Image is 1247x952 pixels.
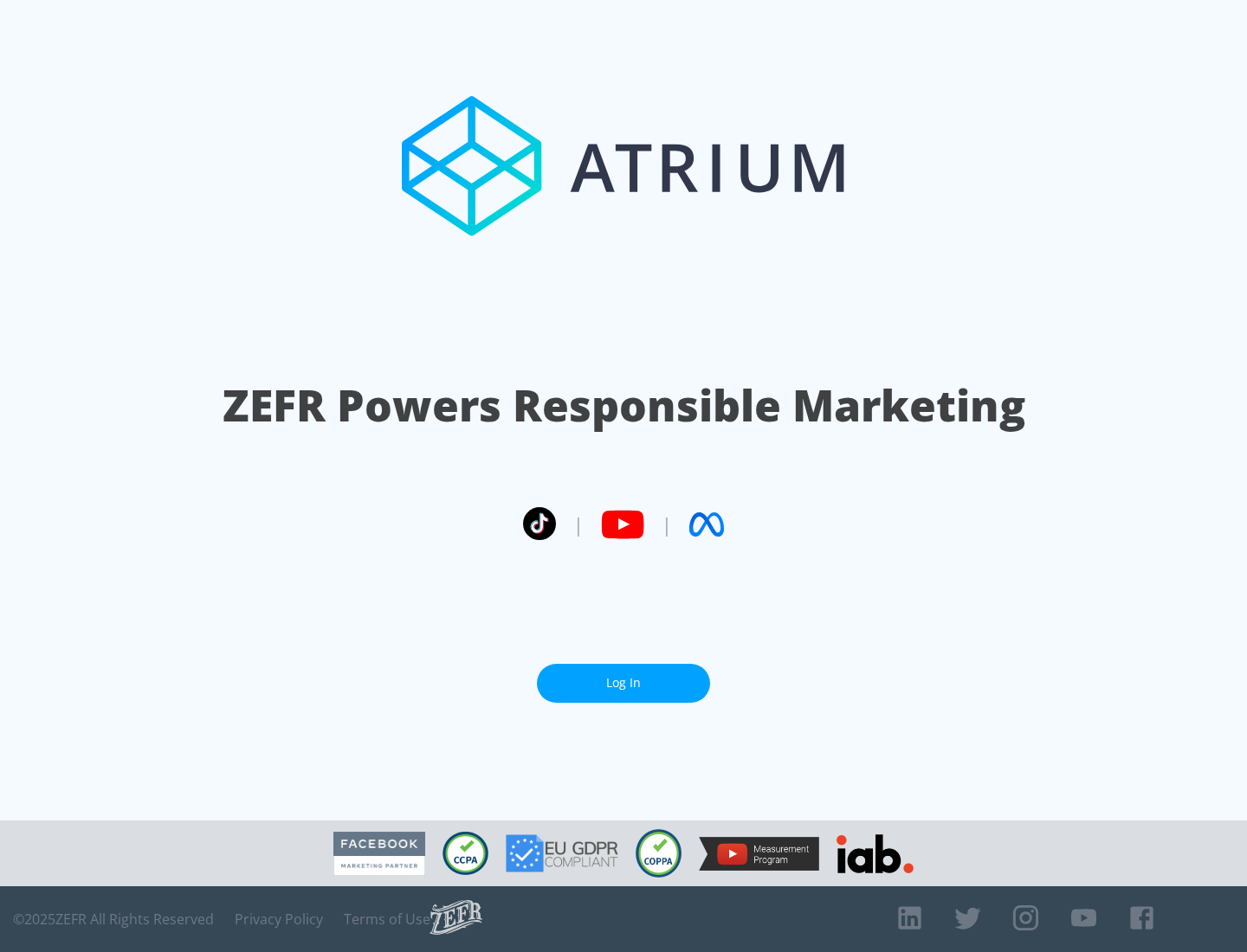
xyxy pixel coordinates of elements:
span: © 2025 ZEFR All Rights Reserved [13,910,214,928]
a: Privacy Policy [235,910,323,928]
img: IAB [837,834,914,873]
img: YouTube Measurement Program [699,837,819,871]
img: GDPR Compliant [506,834,618,872]
a: Log In [537,664,710,703]
span: | [662,511,672,537]
span: | [573,511,584,537]
a: Terms of Use [344,910,430,928]
img: CCPA Compliant [443,832,488,875]
img: COPPA Compliant [636,829,682,878]
img: Facebook Marketing Partner [333,832,425,876]
h1: ZEFR Powers Responsible Marketing [223,376,1025,435]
